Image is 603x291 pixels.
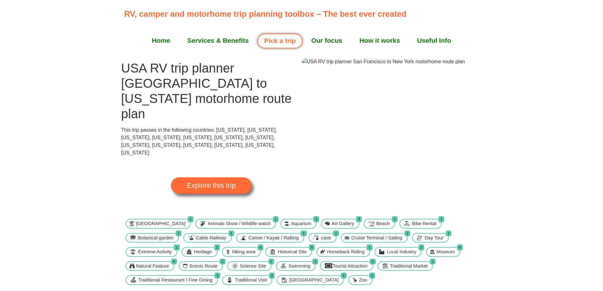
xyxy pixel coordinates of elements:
[457,244,463,250] span: 8
[174,244,179,250] span: 1
[121,60,302,121] h1: USA RV trip planner [GEOGRAPHIC_DATA] to [US_STATE] motorhome route plan
[405,231,410,237] span: 2
[301,231,306,237] span: 1
[351,33,408,48] a: How it works
[136,248,173,256] span: Extreme Activity
[257,34,303,48] a: Pick a trip
[370,259,375,265] span: 2
[446,231,451,237] span: 1
[287,263,312,270] span: Swimming
[388,263,430,270] span: Traditional Market
[330,220,355,227] span: Art Gallery
[288,276,340,284] span: [GEOGRAPHIC_DATA]
[258,244,263,250] span: 6
[325,248,366,256] span: Horseback Riding
[312,259,318,265] span: 1
[143,33,179,48] a: Home
[135,220,187,227] span: [GEOGRAPHIC_DATA]
[423,234,445,242] span: Day Tour
[357,276,369,284] span: Zoo
[247,234,300,242] span: Canoe / Kayak / Rafting
[229,231,234,237] span: 1
[392,216,398,222] span: 1
[188,263,219,270] span: Scenic Route
[302,58,465,66] img: USA RV trip planner San Francisco to New York motorhome route plan
[303,33,351,48] a: Our focus
[124,8,482,20] p: RV, camper and motorhome trip planning toolbox – The best ever created
[171,177,251,194] a: Explore this trip
[385,248,418,256] span: Local Industry
[206,220,272,227] span: Animals Show / Wildlife watch
[215,273,220,279] span: 2
[438,216,444,222] span: 1
[187,182,236,189] span: Explore this trip
[220,259,225,265] span: 2
[135,263,171,270] span: Natural Feature
[435,248,456,256] span: Museum
[367,244,372,250] span: 1
[409,33,460,48] a: Useful Info
[136,276,214,284] span: Traditional Restaurant / Fine Dining
[331,263,369,270] span: Tourist Attraction
[188,216,193,222] span: 1
[309,244,315,250] span: 5
[171,259,177,265] span: 4
[269,273,275,279] span: 2
[194,234,228,242] span: Cable Railway
[375,220,392,227] span: Beach
[319,234,333,242] span: cave
[233,276,269,284] span: Traditional Visit
[313,216,319,222] span: 1
[369,273,375,279] span: 1
[350,234,404,242] span: Cruise Terminal / Sailing
[238,263,267,270] span: Science Site
[276,248,308,256] span: Historical Site
[273,216,279,222] span: 1
[430,259,436,265] span: 1
[124,33,479,48] nav: Menu
[136,234,175,242] span: Botanical garden
[268,259,274,265] span: 1
[176,231,181,237] span: 1
[289,220,313,227] span: Aquarium
[356,216,362,222] span: 3
[121,127,277,155] span: This trip passes in the following countries: [US_STATE], [US_STATE], [US_STATE], [US_STATE], [US_...
[411,220,438,227] span: Bike Rental
[214,244,220,250] span: 2
[192,248,214,256] span: Heritage
[341,273,347,279] span: 1
[418,244,424,250] span: 2
[179,33,257,48] a: Services & Benefits
[333,231,339,237] span: 1
[231,248,257,256] span: hiking area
